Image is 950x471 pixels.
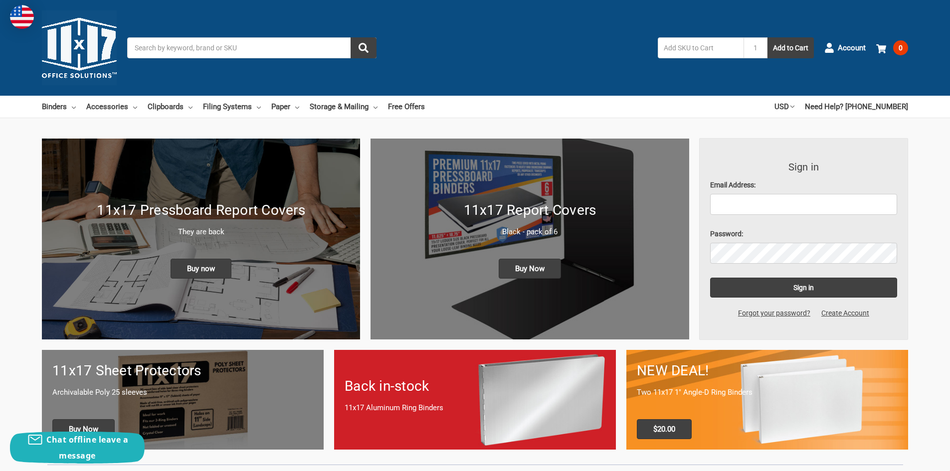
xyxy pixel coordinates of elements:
[710,229,898,239] label: Password:
[371,139,689,339] a: 11x17 Report Covers 11x17 Report Covers Black - pack of 6 Buy Now
[42,350,324,449] a: 11x17 sheet protectors 11x17 Sheet Protectors Archivalable Poly 25 sleeves Buy Now
[46,434,128,461] span: Chat offline leave a message
[42,139,360,339] img: New 11x17 Pressboard Binders
[710,159,898,174] h3: Sign in
[10,432,145,464] button: Chat offline leave a message
[626,350,908,449] a: 11x17 Binder 2-pack only $20.00 NEW DEAL! Two 11x17 1" Angle-D Ring Binders $20.00
[42,10,117,85] img: 11x17.com
[127,37,377,58] input: Search by keyword, brand or SKU
[876,35,908,61] a: 0
[148,96,192,118] a: Clipboards
[345,402,605,414] p: 11x17 Aluminum Ring Binders
[838,42,866,54] span: Account
[52,200,350,221] h1: 11x17 Pressboard Report Covers
[271,96,299,118] a: Paper
[774,96,794,118] a: USD
[371,139,689,339] img: 11x17 Report Covers
[52,226,350,238] p: They are back
[334,350,616,449] a: Back in-stock 11x17 Aluminum Ring Binders
[203,96,261,118] a: Filing Systems
[310,96,378,118] a: Storage & Mailing
[637,360,898,381] h1: NEW DEAL!
[388,96,425,118] a: Free Offers
[767,37,814,58] button: Add to Cart
[499,259,561,279] span: Buy Now
[733,308,816,318] a: Forgot your password?
[658,37,744,58] input: Add SKU to Cart
[824,35,866,61] a: Account
[637,419,692,439] span: $20.00
[381,226,678,238] p: Black - pack of 6
[171,259,231,279] span: Buy now
[52,419,115,439] span: Buy Now
[381,200,678,221] h1: 11x17 Report Covers
[710,278,898,298] input: Sign in
[52,360,313,381] h1: 11x17 Sheet Protectors
[86,96,137,118] a: Accessories
[710,180,898,190] label: Email Address:
[345,376,605,397] h1: Back in-stock
[637,387,898,398] p: Two 11x17 1" Angle-D Ring Binders
[10,5,34,29] img: duty and tax information for United States
[52,387,313,398] p: Archivalable Poly 25 sleeves
[42,139,360,339] a: New 11x17 Pressboard Binders 11x17 Pressboard Report Covers They are back Buy now
[893,40,908,55] span: 0
[805,96,908,118] a: Need Help? [PHONE_NUMBER]
[816,308,875,318] a: Create Account
[42,96,76,118] a: Binders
